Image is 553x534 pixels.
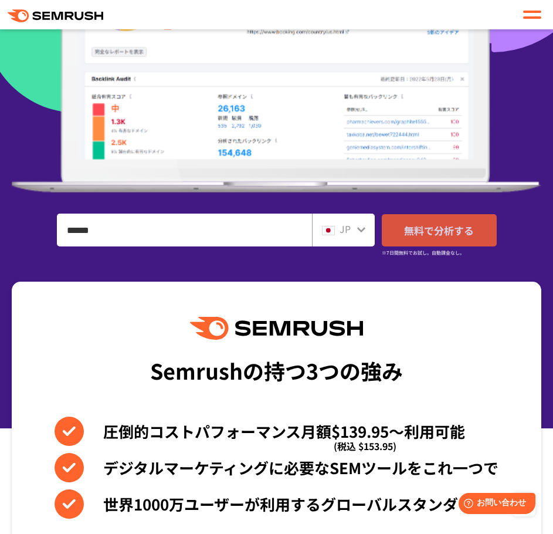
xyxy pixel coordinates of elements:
li: 世界1000万ユーザーが利用するグローバルスタンダード [55,489,498,519]
li: デジタルマーケティングに必要なSEMツールをこれ一つで [55,453,498,482]
small: ※7日間無料でお試し。自動課金なし。 [382,247,464,258]
span: (税込 $153.95) [334,431,396,461]
li: 圧倒的コストパフォーマンス月額$139.95〜利用可能 [55,417,498,446]
a: 無料で分析する [382,214,497,246]
img: Semrush [190,317,362,340]
div: Semrushの持つ3つの強み [150,349,403,392]
span: 無料で分析する [404,223,474,238]
iframe: Help widget launcher [449,488,540,521]
input: ドメイン、キーワードまたはURLを入力してください [57,214,311,246]
span: JP [340,222,351,236]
